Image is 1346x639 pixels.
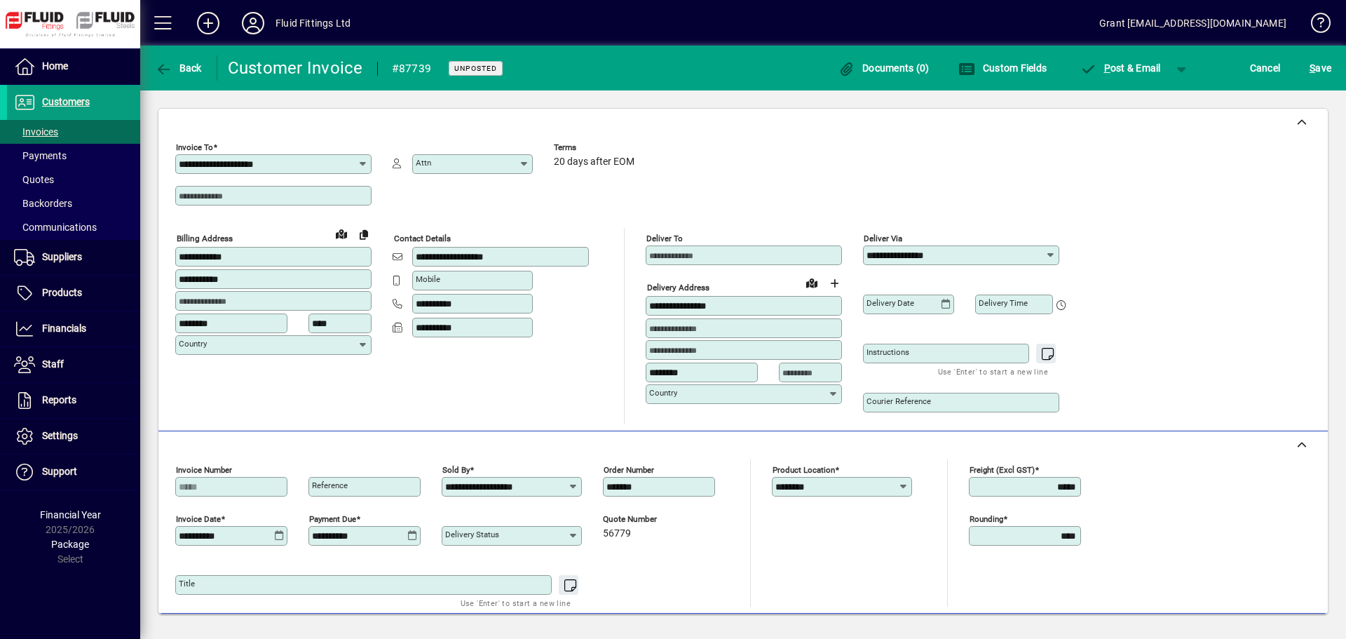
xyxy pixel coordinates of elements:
[176,465,232,475] mat-label: Invoice number
[7,240,140,275] a: Suppliers
[7,168,140,191] a: Quotes
[14,150,67,161] span: Payments
[40,509,101,520] span: Financial Year
[7,455,140,490] a: Support
[1300,3,1328,48] a: Knowledge Base
[151,55,205,81] button: Back
[603,528,631,539] span: 56779
[42,394,76,405] span: Reports
[7,120,140,144] a: Invoices
[186,11,231,36] button: Add
[309,514,356,524] mat-label: Payment due
[7,276,140,311] a: Products
[835,55,933,81] button: Documents (0)
[1310,57,1331,79] span: ave
[42,358,64,370] span: Staff
[1080,62,1161,74] span: ost & Email
[7,49,140,84] a: Home
[445,530,499,539] mat-label: Delivery status
[866,298,914,308] mat-label: Delivery date
[179,339,207,349] mat-label: Country
[179,579,195,588] mat-label: Title
[823,272,845,295] button: Choose address
[42,323,86,334] span: Financials
[1306,55,1335,81] button: Save
[838,62,930,74] span: Documents (0)
[416,158,431,168] mat-label: Attn
[176,514,221,524] mat-label: Invoice date
[42,251,82,262] span: Suppliers
[276,12,351,34] div: Fluid Fittings Ltd
[454,64,497,73] span: Unposted
[970,514,1003,524] mat-label: Rounding
[7,191,140,215] a: Backorders
[1250,57,1281,79] span: Cancel
[554,156,634,168] span: 20 days after EOM
[312,480,348,490] mat-label: Reference
[155,62,202,74] span: Back
[228,57,363,79] div: Customer Invoice
[866,396,931,406] mat-label: Courier Reference
[955,55,1050,81] button: Custom Fields
[14,198,72,209] span: Backorders
[7,215,140,239] a: Communications
[42,96,90,107] span: Customers
[866,347,909,357] mat-label: Instructions
[801,271,823,294] a: View on map
[1099,12,1286,34] div: Grant [EMAIL_ADDRESS][DOMAIN_NAME]
[938,363,1048,379] mat-hint: Use 'Enter' to start a new line
[7,144,140,168] a: Payments
[330,222,353,245] a: View on map
[1104,62,1110,74] span: P
[42,466,77,477] span: Support
[51,539,89,550] span: Package
[14,126,58,137] span: Invoices
[140,55,217,81] app-page-header-button: Back
[14,222,97,233] span: Communications
[42,60,68,72] span: Home
[14,174,54,185] span: Quotes
[1246,55,1284,81] button: Cancel
[649,388,677,398] mat-label: Country
[646,234,683,243] mat-label: Deliver To
[392,58,432,80] div: #87739
[176,142,213,152] mat-label: Invoice To
[7,419,140,454] a: Settings
[979,298,1028,308] mat-label: Delivery time
[1073,55,1168,81] button: Post & Email
[970,465,1035,475] mat-label: Freight (excl GST)
[461,595,571,611] mat-hint: Use 'Enter' to start a new line
[604,465,654,475] mat-label: Order number
[603,515,687,524] span: Quote number
[554,143,638,152] span: Terms
[231,11,276,36] button: Profile
[42,430,78,441] span: Settings
[416,274,440,284] mat-label: Mobile
[7,311,140,347] a: Financials
[864,234,902,243] mat-label: Deliver via
[7,347,140,382] a: Staff
[42,287,82,298] span: Products
[1310,62,1315,74] span: S
[442,465,470,475] mat-label: Sold by
[353,223,375,245] button: Copy to Delivery address
[773,465,835,475] mat-label: Product location
[958,62,1047,74] span: Custom Fields
[7,383,140,418] a: Reports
